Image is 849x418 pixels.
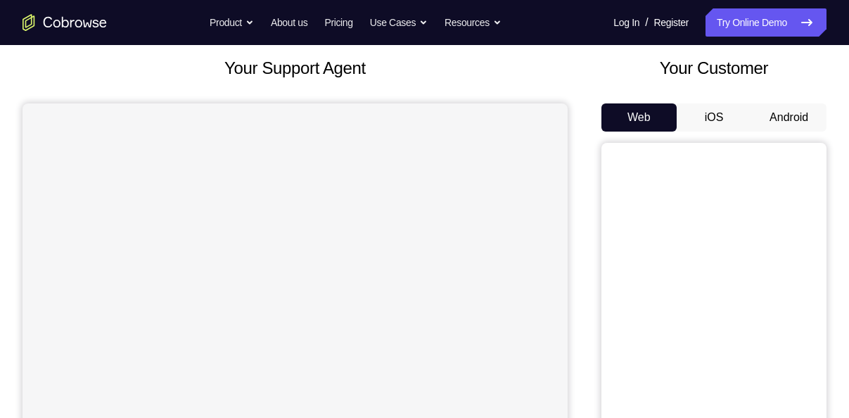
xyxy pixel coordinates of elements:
[210,8,254,37] button: Product
[645,14,648,31] span: /
[271,8,307,37] a: About us
[601,103,677,132] button: Web
[23,14,107,31] a: Go to the home page
[324,8,352,37] a: Pricing
[677,103,752,132] button: iOS
[751,103,826,132] button: Android
[370,8,428,37] button: Use Cases
[601,56,826,81] h2: Your Customer
[23,56,568,81] h2: Your Support Agent
[445,8,502,37] button: Resources
[613,8,639,37] a: Log In
[706,8,826,37] a: Try Online Demo
[654,8,689,37] a: Register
